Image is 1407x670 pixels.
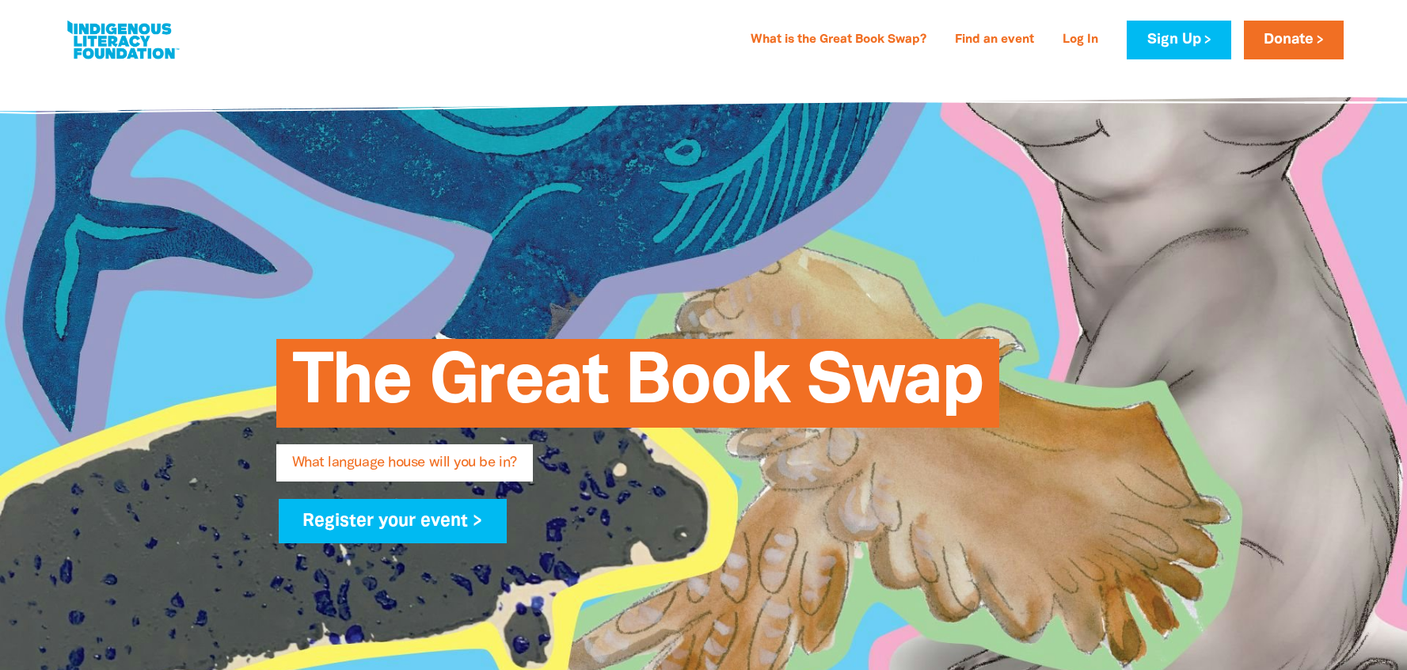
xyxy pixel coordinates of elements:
[1053,28,1108,53] a: Log In
[292,351,983,428] span: The Great Book Swap
[1127,21,1230,59] a: Sign Up
[945,28,1044,53] a: Find an event
[279,499,508,543] a: Register your event >
[741,28,936,53] a: What is the Great Book Swap?
[292,456,517,482] span: What language house will you be in?
[1244,21,1344,59] a: Donate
